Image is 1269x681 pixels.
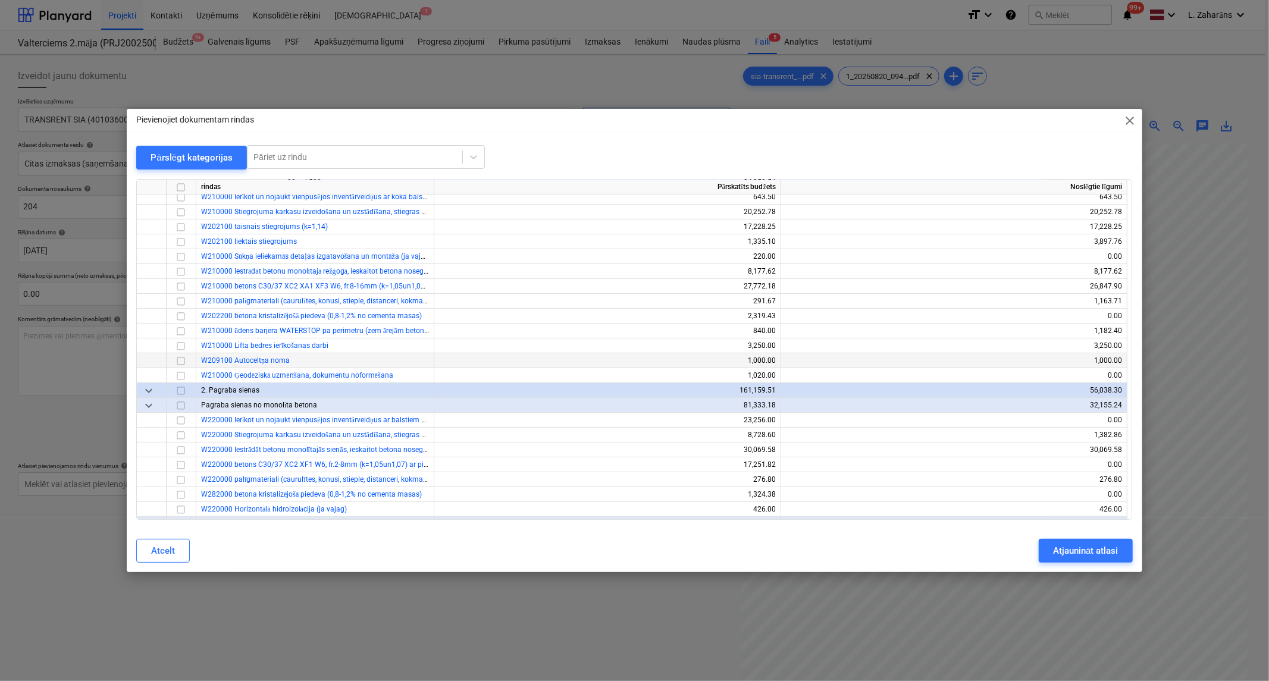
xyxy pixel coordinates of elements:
div: 3,897.76 [786,234,1122,249]
div: 17,228.25 [786,219,1122,234]
div: 56,038.30 [786,383,1122,398]
div: 220.00 [439,249,776,264]
button: Atjaunināt atlasi [1039,539,1132,563]
div: 3,250.00 [786,338,1122,353]
a: W282000 betona kristalizējošā piedeva (0,8-1,2% no cementa masas) [201,490,422,498]
div: rindas [196,180,434,194]
div: 16,340.80 [786,517,1122,532]
div: 81,333.18 [439,398,776,413]
div: 0.00 [786,457,1122,472]
div: 426.00 [786,502,1122,517]
a: W210000 palīgmateriali (caurulītes, konusi, stieple, distanceri, kokmateriali) [201,297,443,305]
div: 0.00 [786,368,1122,383]
a: W210000 betons C30/37 XC2 XA1 XF3 W6, fr.8-16mm (k=1,05un1,07) ar piegādi un sūknēšanu [201,282,505,290]
span: close [1123,114,1138,128]
span: W202200 betona kristalizējošā piedeva (0,8-1,2% no cementa masas) [201,312,422,320]
div: Pārskatīts budžets [434,180,781,194]
div: 16,425.30 [439,517,776,532]
div: 1,324.38 [439,487,776,502]
div: Noslēgtie līgumi [781,180,1127,194]
div: 32,155.24 [786,398,1122,413]
a: W210000 Lifta bedres ierīkošanas darbi [201,341,328,350]
div: 20,252.78 [439,205,776,219]
div: 643.50 [786,190,1122,205]
div: 1,020.00 [439,368,776,383]
a: W220000 betons C30/37 XC2 XF1 W6, fr.2-8mm (k=1,05un1,07) ar piegādi un sūknēšanu [201,460,485,469]
a: W210000 ūdens barjera WATERSTOP pa perimetru (zem ārejām betona sienām) [201,327,455,335]
span: Pagraba sienas no monolīta betona [201,401,317,409]
div: 840.00 [439,324,776,338]
div: 0.00 [786,249,1122,264]
div: 8,177.62 [786,264,1122,279]
div: 30,069.58 [786,443,1122,457]
div: 30,069.58 [439,443,776,457]
div: 17,251.82 [439,457,776,472]
div: 1,000.00 [439,353,776,368]
a: W220000 Ierīkot un nojaukt vienpusējos inventārveidņus ar balstiem un stiprinājumiem monolīto sie... [201,416,570,424]
div: 8,177.62 [439,264,776,279]
div: 2,319.43 [439,309,776,324]
a: W202100 taisnais stiegrojums (k=1,14) [201,222,328,231]
div: 0.00 [786,413,1122,428]
div: 3,250.00 [439,338,776,353]
div: 17,228.25 [439,219,776,234]
a: W210000 Stiegrojuma karkasu izveidošana un uzstādīšana, stiegras savienojot ar stiepli (pēc spec.) [201,208,519,216]
div: Pārslēgt kategorijas [151,150,233,165]
div: 276.80 [786,472,1122,487]
div: 0.00 [786,487,1122,502]
div: 20,252.78 [786,205,1122,219]
iframe: Chat Widget [1210,624,1269,681]
div: Atcelt [151,543,175,558]
div: 1,163.71 [786,294,1122,309]
div: 26,847.90 [786,279,1122,294]
div: 23,256.00 [439,413,776,428]
div: 1,382.86 [786,428,1122,443]
a: W220000 Iestrādāt betonu monolītajās sienās, ieskaitot betona nosegšanu un kopšanu [201,445,477,454]
div: 291.67 [439,294,776,309]
a: W202100 liektais stiegrojums [201,237,297,246]
span: keyboard_arrow_down [142,398,156,413]
a: W220000 palīgmateriali (caurulītes, konusi, stieple, distanceri, kokmateriali) [201,475,443,484]
div: 0.00 [786,309,1122,324]
a: W220000 Horizontālā hidroizolācija (ja vajag) [201,505,347,513]
span: 2. Pagraba sienas [201,386,259,394]
a: W209100 Autoceltņa noma [201,356,290,365]
div: 643.50 [439,190,776,205]
div: 1,182.40 [786,324,1122,338]
span: keyboard_arrow_down [142,517,156,532]
div: 27,772.18 [439,279,776,294]
p: Pievienojiet dokumentam rindas [136,114,254,126]
div: Atjaunināt atlasi [1053,543,1118,558]
a: W210000 Ģeodēziskā uzmērīšana, dokumentu noformēšana [201,371,393,379]
div: 1,335.10 [439,234,776,249]
div: 8,728.60 [439,428,776,443]
span: keyboard_arrow_down [142,384,156,398]
a: W210000 Sūkņa ieliekamās detaļas izgatavošana un montāža (ja vajag) [201,252,431,261]
button: Pārslēgt kategorijas [136,146,247,170]
a: W210000 Ierīkot un nojaukt vienpusējos inventārveidņus ar koka balstiem [201,193,437,201]
div: 276.80 [439,472,776,487]
a: W210000 Iestrādāt betonu monolītajā režģogā, ieskaitot betona nosegšanu un kopšanu, virsmas slīpē... [201,267,627,275]
div: 1,000.00 [786,353,1122,368]
a: W220000 Stiegrojuma karkasu izveidošana un uzstādīšana, stiegras savienojot ar stiepli (85kg/m2) [201,431,520,439]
